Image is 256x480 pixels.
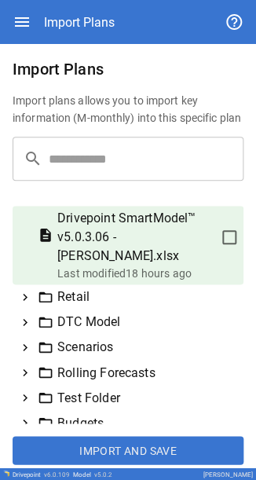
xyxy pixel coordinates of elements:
[203,471,253,478] div: [PERSON_NAME]
[13,93,243,127] h6: Import plans allows you to import key information (M-monthly) into this specific plan
[57,266,237,281] p: Last modified 18 hours ago
[13,57,243,82] h6: Import Plans
[57,209,213,266] span: Drivepoint SmartModel™ v5.0.3.06 - [PERSON_NAME].xlsx
[94,471,112,478] span: v 5.0.2
[38,363,237,382] div: Rolling Forecasts
[13,471,70,478] div: Drivepoint
[38,388,237,407] div: Test Folder
[3,470,9,476] img: Drivepoint
[24,149,42,168] span: search
[38,313,237,332] div: DTC Model
[38,338,237,357] div: Scenarios
[38,288,237,306] div: Retail
[44,15,115,30] div: Import Plans
[44,471,70,478] span: v 6.0.109
[38,413,237,432] div: Budgets
[73,471,112,478] div: Model
[13,436,243,464] button: Import and Save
